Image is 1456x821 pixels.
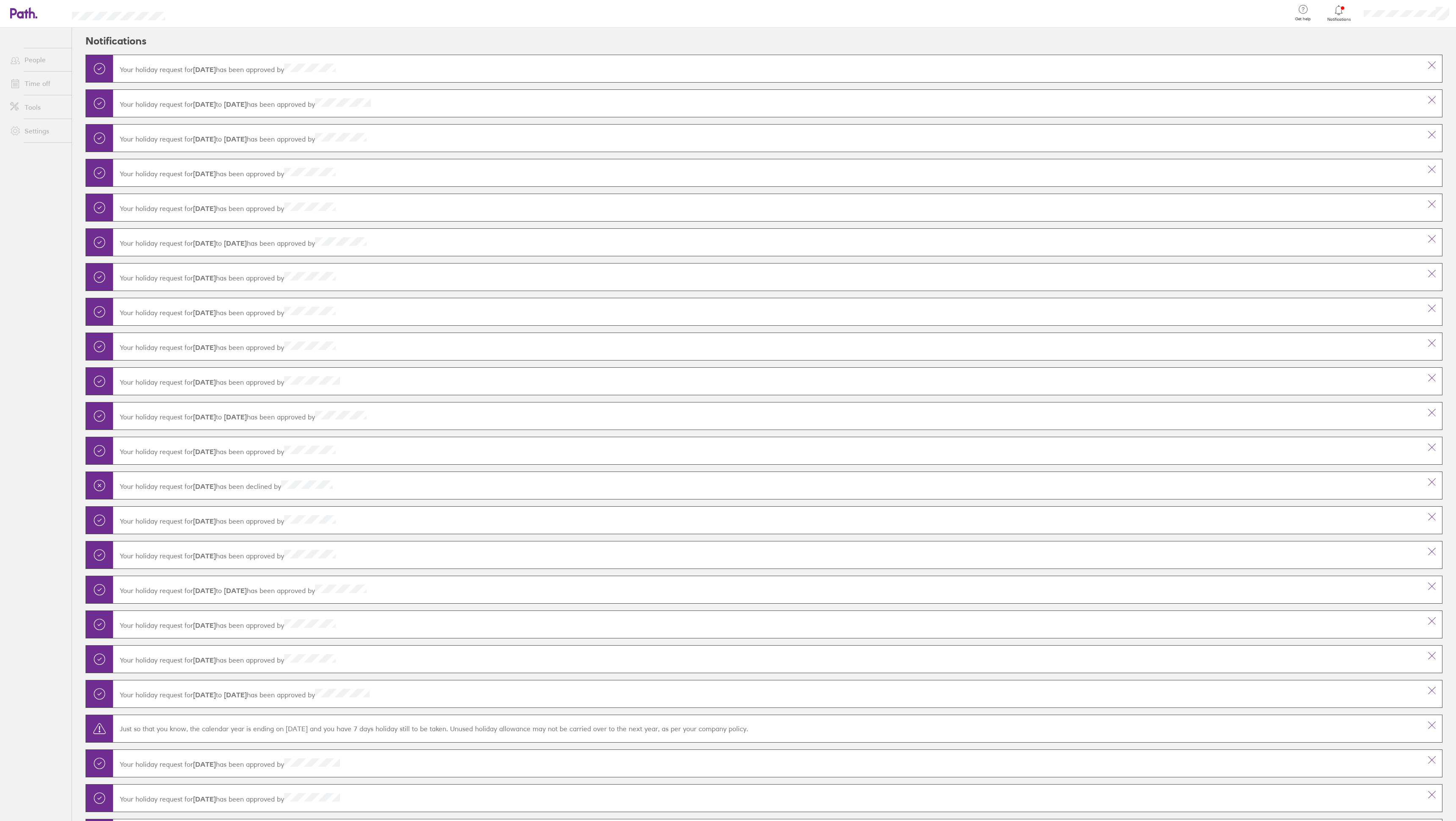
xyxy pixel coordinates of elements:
[120,307,1415,317] p: Your holiday request for has been approved by
[193,169,216,178] strong: [DATE]
[193,795,216,803] strong: [DATE]
[120,515,1415,525] p: Your holiday request for has been approved by
[193,65,216,74] strong: [DATE]
[193,691,216,699] strong: [DATE]
[120,341,1415,352] p: Your holiday request for has been approved by
[86,28,146,55] h2: Notifications
[193,413,247,421] span: to
[222,691,247,699] strong: [DATE]
[1325,4,1353,22] a: Notifications
[222,135,247,143] strong: [DATE]
[193,656,216,664] strong: [DATE]
[222,413,247,421] strong: [DATE]
[193,204,216,213] strong: [DATE]
[193,586,216,595] strong: [DATE]
[120,480,1415,491] p: Your holiday request for has been declined by
[3,99,72,116] a: Tools
[120,237,1415,247] p: Your holiday request for has been approved by
[120,64,1415,74] p: Your holiday request for has been approved by
[120,654,1415,664] p: Your holiday request for has been approved by
[120,724,1415,733] p: Just so that you know, the calendar year is ending on [DATE] and you have 7 days holiday still to...
[120,446,1415,456] p: Your holiday request for has been approved by
[193,691,247,699] span: to
[120,133,1415,143] p: Your holiday request for has been approved by
[193,586,247,595] span: to
[193,552,216,560] strong: [DATE]
[120,758,1415,768] p: Your holiday request for has been approved by
[193,100,247,108] span: to
[193,343,216,352] strong: [DATE]
[222,239,247,247] strong: [DATE]
[3,75,72,92] a: Time off
[120,168,1415,178] p: Your holiday request for has been approved by
[193,482,216,491] strong: [DATE]
[1289,17,1317,22] span: Get help
[193,517,216,525] strong: [DATE]
[193,308,216,317] strong: [DATE]
[222,586,247,595] strong: [DATE]
[3,51,72,68] a: People
[120,98,1415,108] p: Your holiday request for has been approved by
[193,447,216,456] strong: [DATE]
[120,619,1415,630] p: Your holiday request for has been approved by
[1325,17,1353,22] span: Notifications
[193,760,216,768] strong: [DATE]
[193,239,247,247] span: to
[193,135,216,143] strong: [DATE]
[193,621,216,630] strong: [DATE]
[120,689,1415,699] p: Your holiday request for has been approved by
[193,378,216,386] strong: [DATE]
[120,202,1415,213] p: Your holiday request for has been approved by
[193,274,216,282] strong: [DATE]
[120,272,1415,282] p: Your holiday request for has been approved by
[193,100,216,108] strong: [DATE]
[120,585,1415,595] p: Your holiday request for has been approved by
[193,135,247,143] span: to
[120,793,1415,803] p: Your holiday request for has been approved by
[120,376,1415,386] p: Your holiday request for has been approved by
[193,413,216,421] strong: [DATE]
[3,122,72,139] a: Settings
[222,100,247,108] strong: [DATE]
[193,239,216,247] strong: [DATE]
[120,411,1415,421] p: Your holiday request for has been approved by
[120,550,1415,560] p: Your holiday request for has been approved by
